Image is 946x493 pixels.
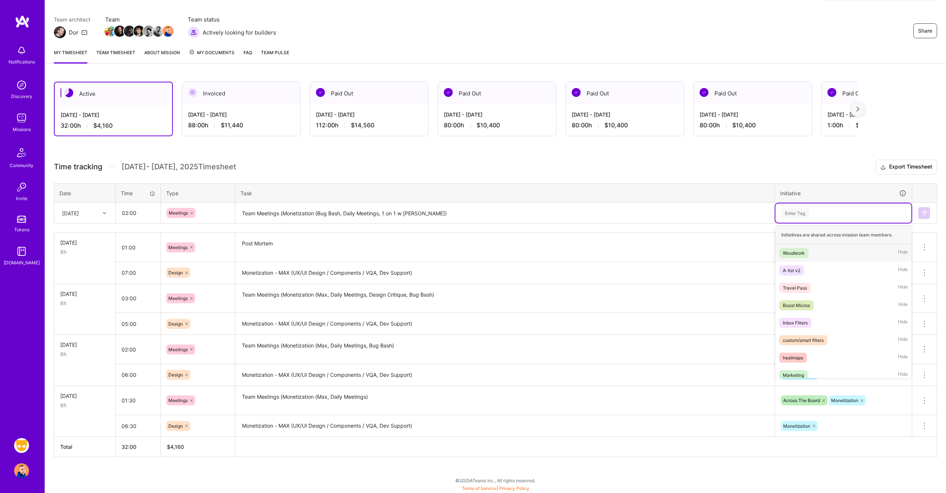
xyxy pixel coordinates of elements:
[780,189,907,197] div: Initiative
[898,248,908,258] span: Hide
[124,26,135,37] img: Team Member Avatar
[60,299,109,307] div: 8h
[913,23,937,38] button: Share
[732,121,756,129] span: $10,400
[831,398,858,403] span: Monetization
[168,321,183,327] span: Design
[169,210,188,216] span: Meetings
[14,78,29,92] img: discovery
[116,238,161,257] input: HH:MM
[54,437,116,457] th: Total
[116,391,161,410] input: HH:MM
[143,26,154,37] img: Team Member Avatar
[12,463,31,478] a: User Avatar
[444,121,550,129] div: 80:00 h
[14,438,29,453] img: Grindr: Design
[316,111,422,118] div: [DATE] - [DATE]
[168,270,183,275] span: Design
[918,27,932,35] span: Share
[167,444,184,450] span: $ 4,160
[783,284,807,292] div: Travel Pass
[856,107,859,112] img: right
[821,82,940,105] div: Paid Out
[188,88,197,97] img: Invoiced
[221,121,243,129] span: $11,440
[168,296,188,301] span: Meetings
[116,288,161,308] input: HH:MM
[235,183,775,203] th: Task
[898,283,908,293] span: Hide
[10,161,33,169] div: Community
[236,365,774,385] textarea: Monetization - MAX (UX/UI Design / Components / VQA, Dev Support)
[103,211,106,215] i: icon Chevron
[236,203,774,223] textarea: Team Meetings (Monetization (Bug Bash, Daily Meetings, 1 on 1 w [PERSON_NAME])
[60,401,109,409] div: 8h
[189,49,235,63] a: My Documents
[96,49,135,63] a: Team timesheet
[61,122,166,130] div: 32:00 h
[856,121,870,129] span: $130
[93,122,113,130] span: $4,160
[898,265,908,275] span: Hide
[168,245,188,250] span: Meetings
[236,336,774,363] textarea: Team Meetings (Monetization (Max, Daily Meetings, Bug Bash)
[81,29,87,35] i: icon Mail
[116,340,161,359] input: HH:MM
[168,372,183,378] span: Design
[694,82,812,105] div: Paid Out
[898,353,908,363] span: Hide
[261,49,289,63] a: Team Pulse
[154,25,163,37] a: Team Member Avatar
[189,49,235,57] span: My Documents
[243,49,252,63] a: FAQ
[116,365,161,385] input: HH:MM
[875,160,937,174] button: Export Timesheet
[45,471,946,490] div: © 2025 ATeams Inc., All rights reserved.
[163,25,173,37] a: Team Member Avatar
[168,347,188,352] span: Meetings
[236,285,774,313] textarea: Team Meetings (Monetization (Max, Daily Meetings, Design Critique, Bug Bash)
[182,82,300,105] div: Invoiced
[14,226,29,234] div: Tokens
[121,189,155,197] div: Time
[316,88,325,97] img: Paid Out
[783,301,810,309] div: Boost Micros
[60,350,109,358] div: 8h
[898,370,908,380] span: Hide
[16,195,28,202] div: Invite
[104,26,116,37] img: Team Member Avatar
[144,49,180,63] a: About Mission
[188,26,200,38] img: Actively looking for builders
[168,423,183,429] span: Design
[188,111,294,118] div: [DATE] - [DATE]
[60,239,109,246] div: [DATE]
[203,29,276,36] span: Actively looking for builders
[60,248,109,256] div: 8h
[54,26,66,38] img: Team Architect
[236,234,774,261] textarea: Post Mortem
[12,438,31,453] a: Grindr: Design
[261,50,289,55] span: Team Pulse
[898,335,908,345] span: Hide
[236,263,774,283] textarea: Monetization - MAX (UX/UI Design / Components / VQA, Dev Support)
[105,25,115,37] a: Team Member Avatar
[444,88,453,97] img: Paid Out
[116,203,160,223] input: HH:MM
[54,162,102,172] span: Time tracking
[60,341,109,349] div: [DATE]
[566,82,684,105] div: Paid Out
[604,121,628,129] span: $10,400
[783,423,810,429] span: Monetization
[60,392,109,400] div: [DATE]
[61,111,166,119] div: [DATE] - [DATE]
[115,25,125,37] a: Team Member Avatar
[133,26,145,37] img: Team Member Avatar
[462,486,529,491] span: |
[125,25,134,37] a: Team Member Avatar
[14,463,29,478] img: User Avatar
[781,207,809,219] div: Enter Tag
[64,88,73,97] img: Active
[54,183,116,203] th: Date
[4,259,40,267] div: [DOMAIN_NAME]
[134,25,144,37] a: Team Member Avatar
